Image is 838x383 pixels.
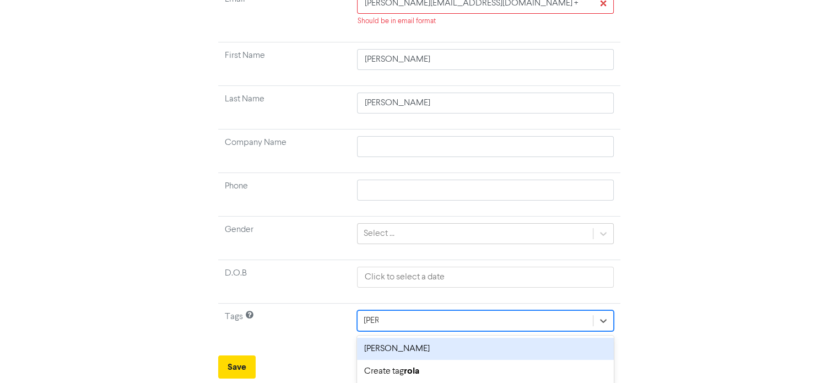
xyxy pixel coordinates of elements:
input: Click to select a date [357,267,613,288]
td: First Name [218,42,351,86]
span: Create tag [364,367,419,376]
button: Save [218,355,256,379]
td: Tags [218,304,351,347]
div: [PERSON_NAME] [357,338,613,360]
td: Phone [218,173,351,217]
td: Gender [218,217,351,260]
td: D.O.B [218,260,351,304]
iframe: Chat Widget [783,330,838,383]
b: rola [403,365,419,376]
div: Select ... [363,227,394,240]
td: Company Name [218,130,351,173]
td: Last Name [218,86,351,130]
div: Should be in email format [357,16,613,26]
